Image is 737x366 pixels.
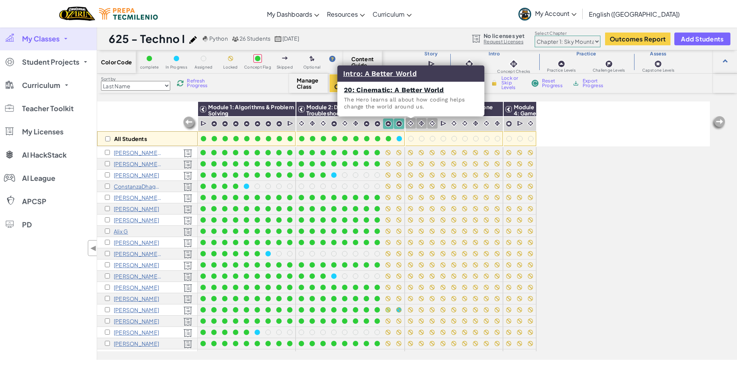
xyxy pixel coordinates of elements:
a: Curriculum [369,3,416,24]
img: IconCutscene.svg [200,120,208,127]
img: IconReset.svg [531,80,539,87]
img: IconSkippedLevel.svg [282,57,288,60]
img: IconCutscene.svg [428,60,436,68]
img: IconPracticeLevel.svg [211,120,217,127]
span: Python [209,35,228,42]
img: IconReload.svg [177,80,184,87]
span: Concept Flag [244,65,271,69]
img: Home [59,6,95,22]
img: IconCinematic.svg [341,120,349,127]
img: IconPracticeLevel.svg [363,120,370,127]
span: Concept Checks [497,69,530,74]
span: Add Students [681,36,723,42]
img: iconPencil.svg [189,36,197,44]
span: Module 2: Debugging & Troubleshooting [306,103,369,117]
p: Emilio Villanueva Olea O [114,329,159,335]
span: Skipped [277,65,293,69]
img: MultipleUsers.png [232,36,239,42]
img: IconInteractive.svg [508,58,519,69]
span: In Progress [166,65,187,69]
span: Refresh Progress [187,79,211,88]
label: Select Chapter [535,30,600,36]
span: My Classes [22,35,60,42]
img: IconInteractive.svg [494,120,501,127]
span: My Dashboards [267,10,312,18]
span: Color Code [101,59,132,65]
img: Licensed [183,149,192,158]
h3: Story [412,51,450,57]
span: Reset Progress [542,79,565,88]
span: Module 1: Algorithms & Problem Solving [208,103,294,117]
img: calendar.svg [275,36,282,42]
p: Rodrigo C [114,217,159,223]
img: IconPracticeLevel.svg [331,120,337,127]
img: Licensed [183,228,192,236]
p: Renata Gonzalez Rodriguez G [114,251,162,257]
img: IconInteractive.svg [472,120,479,127]
span: Lock or Skip Levels [501,76,524,90]
p: Jahaz M [114,296,159,302]
img: IconCutscene.svg [287,120,294,127]
p: ConstanzaDhagmar C [114,183,162,189]
span: Challenge Levels [593,68,625,72]
img: Licensed [183,250,192,259]
img: IconPracticeLevel.svg [374,120,381,127]
span: complete [140,65,159,69]
img: IconCutscene.svg [440,120,448,127]
img: Licensed [183,261,192,270]
span: Locked [223,65,238,69]
img: IconCinematic.svg [429,120,436,127]
span: Practice Levels [547,68,575,72]
img: python.png [203,36,209,42]
p: The Hero learns all about how coding helps change the world around us. [344,96,478,110]
img: IconPracticeLevel.svg [276,120,282,127]
p: Sofia M [114,318,159,324]
img: Licensed [183,194,192,203]
a: Resources [323,3,369,24]
img: IconCinematic.svg [320,120,327,127]
span: Assigned [195,65,213,69]
img: IconCutscene.svg [517,120,524,127]
span: My Account [535,9,576,17]
p: Regina M [114,307,159,313]
p: All Students [114,136,147,142]
button: Assign Content [330,74,364,92]
span: Optional [303,65,321,69]
img: Licensed [183,172,192,180]
p: Camila Silva Cruz C [114,172,159,178]
p: Carolina López Mendoza L [114,273,162,279]
img: Arrow_Left_Inactive.png [711,115,726,131]
span: Content Guide [351,56,374,68]
span: Module 4: Game Design & Capstone Project [514,103,540,135]
h3: Intro [450,51,539,57]
img: IconPracticeLevel.svg [233,120,239,127]
img: Licensed [183,284,192,292]
img: IconPracticeLevel.svg [385,120,392,127]
img: Licensed [183,183,192,191]
img: IconOptionalLevel.svg [310,56,315,62]
img: IconCinematic.svg [407,120,414,127]
a: 20: Cinematic: A Better World [344,86,444,94]
img: Licensed [183,217,192,225]
img: IconCinematic.svg [464,58,475,69]
img: Licensed [183,160,192,169]
span: Curriculum [373,10,405,18]
span: Export Progress [583,79,606,88]
img: Licensed [183,273,192,281]
img: IconPracticeLevel.svg [557,60,565,68]
p: Alix G [114,228,128,234]
p: mauricio altamirano torrres A [114,161,162,167]
img: IconChallengeLevel.svg [605,60,613,68]
span: Student Projects [22,58,79,65]
span: ◀ [90,242,97,254]
span: Curriculum [22,82,60,89]
img: Licensed [183,340,192,349]
span: 26 Students [239,35,271,42]
button: Outcomes Report [605,33,670,45]
img: Tecmilenio logo [99,8,158,20]
img: IconCinematic.svg [527,120,534,127]
a: My Account [515,2,580,26]
h1: 625 - Techno I [109,31,185,46]
a: English ([GEOGRAPHIC_DATA]) [585,3,684,24]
